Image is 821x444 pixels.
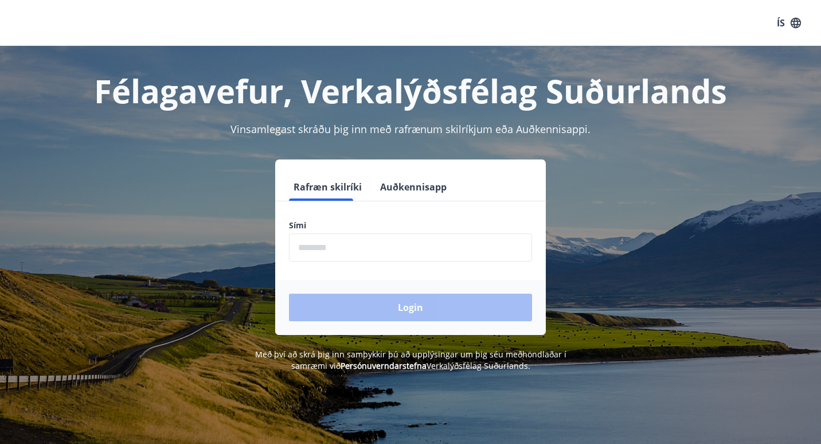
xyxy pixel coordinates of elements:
span: Með því að skrá þig inn samþykkir þú að upplýsingar um þig séu meðhöndlaðar í samræmi við Verkalý... [255,349,566,371]
label: Sími [289,220,532,231]
button: Auðkennisapp [376,173,451,201]
button: Rafræn skilríki [289,173,366,201]
button: ÍS [771,13,807,33]
span: Vinsamlegast skráðu þig inn með rafrænum skilríkjum eða Auðkennisappi. [230,122,591,136]
a: Persónuverndarstefna [341,360,427,371]
h1: Félagavefur, Verkalýðsfélag Suðurlands [14,69,807,112]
